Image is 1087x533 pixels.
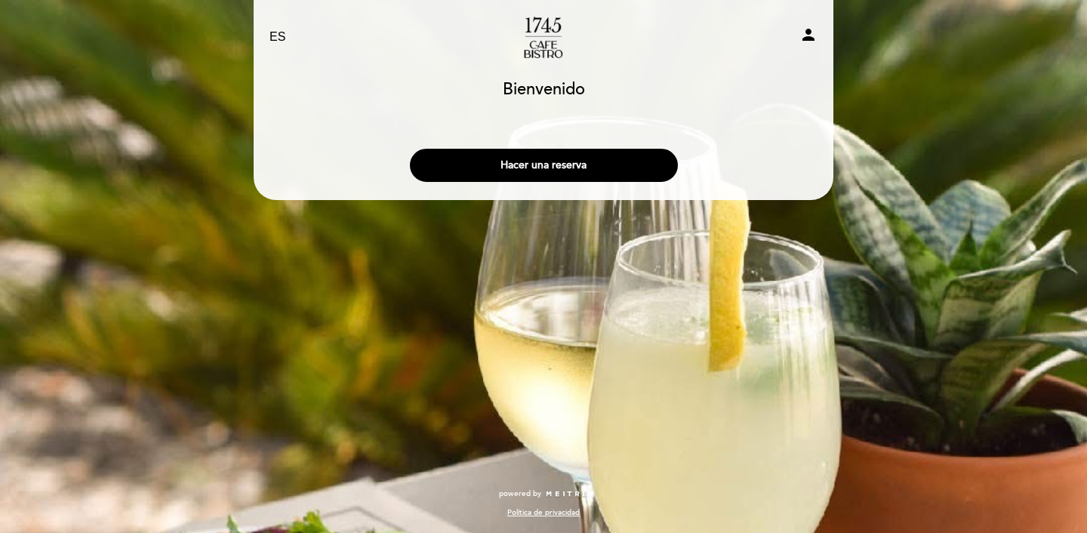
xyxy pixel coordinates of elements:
[503,81,585,99] h1: Bienvenido
[449,17,638,58] a: Café Bistro 1745
[507,507,580,518] a: Política de privacidad
[499,488,588,499] a: powered by
[799,26,818,49] button: person
[499,488,541,499] span: powered by
[799,26,818,44] i: person
[410,149,678,182] button: Hacer una reserva
[545,491,588,498] img: MEITRE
